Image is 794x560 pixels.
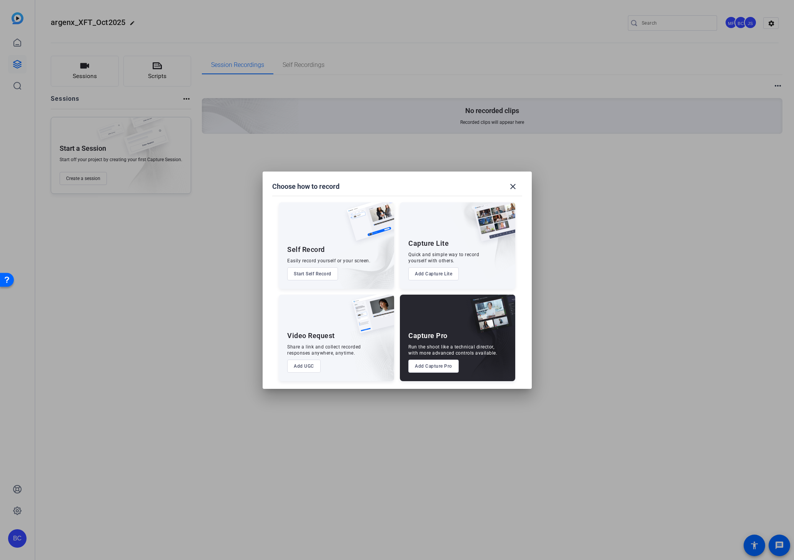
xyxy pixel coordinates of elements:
img: embarkstudio-self-record.png [327,219,394,289]
div: Easily record yourself or your screen. [287,258,370,264]
img: embarkstudio-capture-lite.png [446,202,515,279]
div: Capture Pro [408,331,448,340]
button: Add Capture Pro [408,360,459,373]
div: Self Record [287,245,325,254]
mat-icon: close [508,182,518,191]
div: Capture Lite [408,239,449,248]
div: Quick and simple way to record yourself with others. [408,252,479,264]
img: self-record.png [341,202,394,248]
h1: Choose how to record [272,182,340,191]
img: embarkstudio-capture-pro.png [458,304,515,381]
div: Run the shoot like a technical director, with more advanced controls available. [408,344,497,356]
img: capture-pro.png [464,295,515,342]
img: capture-lite.png [468,202,515,249]
button: Add UGC [287,360,321,373]
img: embarkstudio-ugc-content.png [350,318,394,381]
button: Add Capture Lite [408,267,459,280]
div: Video Request [287,331,335,340]
button: Start Self Record [287,267,338,280]
img: ugc-content.png [346,295,394,341]
div: Share a link and collect recorded responses anywhere, anytime. [287,344,361,356]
